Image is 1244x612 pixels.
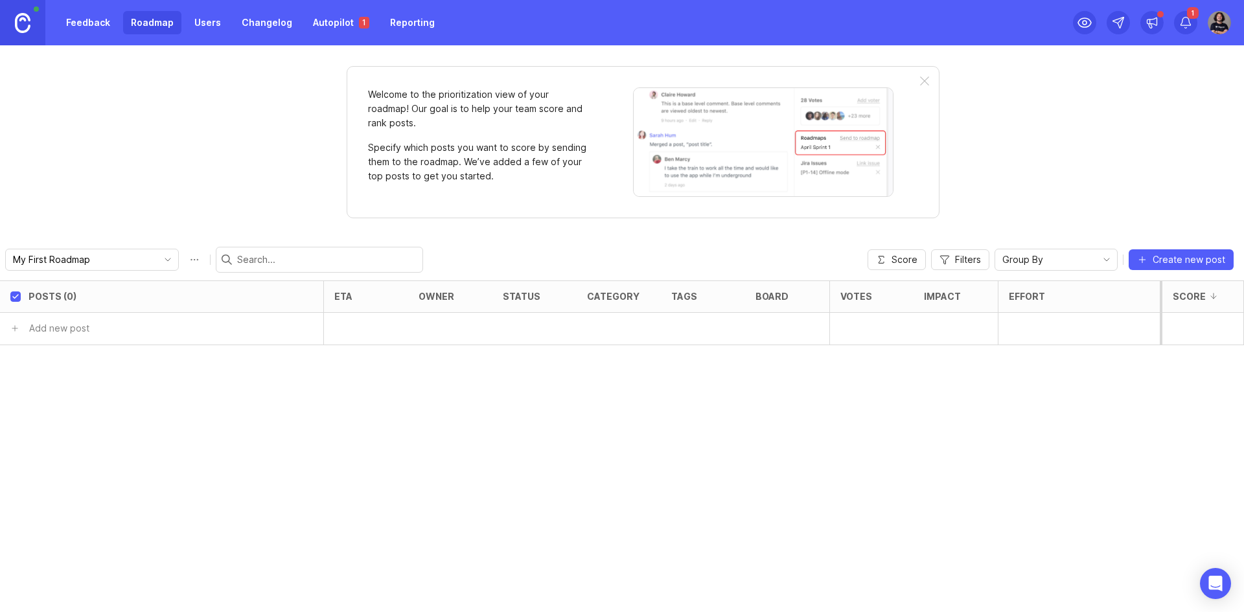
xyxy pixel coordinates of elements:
[58,11,118,34] a: Feedback
[633,87,893,197] img: When viewing a post, you can send it to a roadmap
[419,291,454,301] div: owner
[755,291,789,301] div: board
[1173,291,1206,301] div: Score
[503,291,540,301] div: status
[1208,11,1231,34] img: Vinícius Eccher
[931,249,989,270] button: Filters
[587,291,639,301] div: category
[1153,253,1225,266] span: Create new post
[15,13,30,33] img: Canny Home
[362,17,366,28] p: 1
[382,11,443,34] a: Reporting
[5,249,179,271] div: toggle menu
[924,291,961,301] div: Impact
[334,291,352,301] div: eta
[305,11,377,34] a: Autopilot 1
[29,291,76,301] div: Posts (0)
[1129,249,1234,270] button: Create new post
[1002,253,1043,267] span: Group By
[1009,291,1045,301] div: Effort
[840,291,872,301] div: Votes
[671,291,697,301] div: tags
[157,255,178,265] svg: toggle icon
[29,321,89,335] div: Add new post
[237,253,417,267] input: Search...
[123,11,181,34] a: Roadmap
[995,249,1118,271] div: toggle menu
[1096,255,1117,265] svg: toggle icon
[234,11,300,34] a: Changelog
[955,253,981,266] span: Filters
[187,11,229,34] a: Users
[1200,568,1231,599] div: Open Intercom Messenger
[868,249,926,270] button: Score
[13,253,156,267] input: My First Roadmap
[892,253,917,266] span: Score
[368,87,588,130] p: Welcome to the prioritization view of your roadmap! Our goal is to help your team score and rank ...
[1187,7,1199,19] span: 1
[184,249,205,270] button: Roadmap options
[368,141,588,183] p: Specify which posts you want to score by sending them to the roadmap. We’ve added a few of your t...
